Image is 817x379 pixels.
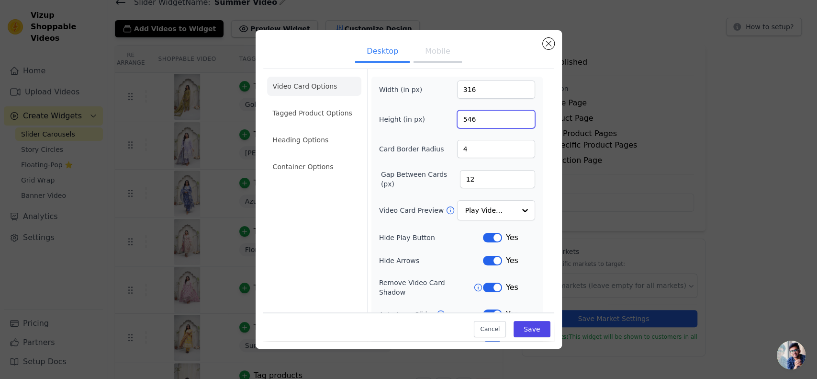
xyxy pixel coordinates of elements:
li: Tagged Product Options [267,103,361,123]
li: Video Card Options [267,77,361,96]
li: Container Options [267,157,361,176]
button: Cancel [474,321,506,337]
button: Save [514,321,550,337]
label: Hide Play Button [379,233,483,242]
span: Yes [506,282,518,293]
label: Auto Loop Slider [379,310,436,319]
label: Height (in px) [379,115,431,124]
label: Video Card Preview [379,206,446,215]
span: Yes [506,309,518,320]
label: Hide Arrows [379,256,483,265]
button: Desktop [355,42,410,63]
div: Open chat [777,341,806,369]
label: Gap Between Cards (px) [381,170,460,189]
li: Heading Options [267,130,361,149]
button: Mobile [414,42,461,63]
label: Remove Video Card Shadow [379,278,473,297]
label: Width (in px) [379,85,431,94]
span: Yes [506,255,518,266]
button: Close modal [543,38,554,49]
span: Yes [506,232,518,243]
label: Card Border Radius [379,144,444,154]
